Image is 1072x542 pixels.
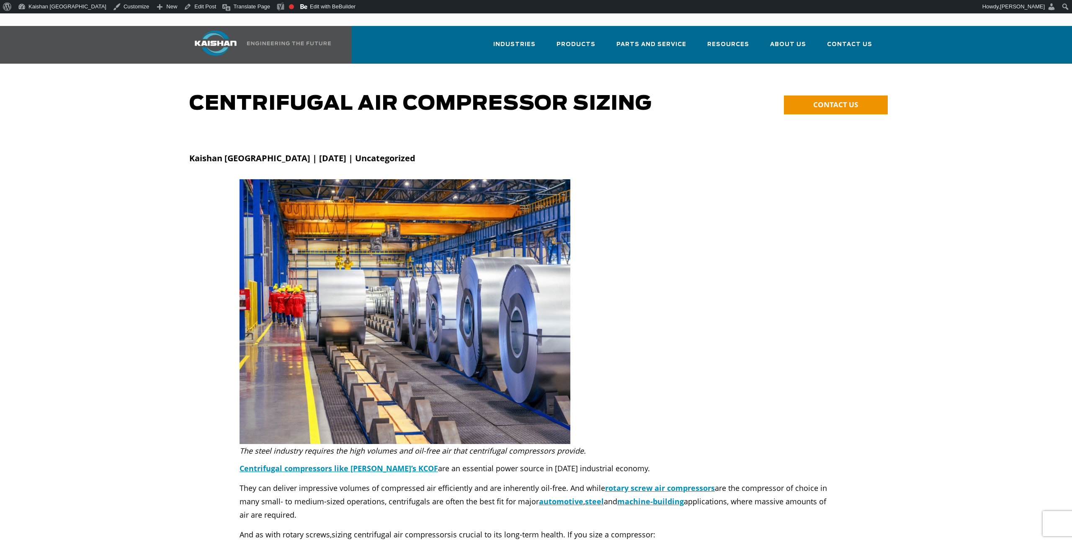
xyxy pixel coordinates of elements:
a: Parts and Service [616,34,686,62]
p: And as with rotary screws, is crucial to its long-term health. If you size a compressor: [240,528,832,541]
span: [PERSON_NAME] [1000,3,1045,10]
a: Products [557,34,595,62]
span: Parts and Service [616,40,686,49]
p: They can deliver impressive volumes of compressed air efficiently and are inherently oil-free. An... [240,481,832,521]
a: Resources [707,34,749,62]
a: machine-building [617,496,684,506]
img: Engineering the future [247,41,331,45]
a: rotary screw air compressors [605,483,715,493]
span: Resources [707,40,749,49]
i: The steel industry requires the high volumes and oil-free air that centrifugal compressors provide. [240,446,586,456]
a: About Us [770,34,806,62]
h1: Centrifugal Air Compressor Sizing [189,92,707,116]
span: About Us [770,40,806,49]
span: Industries [493,40,536,49]
a: steel [585,496,604,506]
a: Kaishan USA [184,26,332,64]
span: Contact Us [827,40,872,49]
a: Contact Us [827,34,872,62]
span: CONTACT US [813,100,858,109]
span: Products [557,40,595,49]
span: sizing centrifugal air compressors [332,529,451,539]
img: The steel industry needs centrifugals [240,179,570,444]
a: automotive [539,496,583,506]
img: kaishan logo [184,31,247,56]
a: CONTACT US [784,95,888,114]
a: Industries [493,34,536,62]
strong: Kaishan [GEOGRAPHIC_DATA] | [DATE] | Uncategorized [189,152,415,164]
div: Focus keyphrase not set [289,4,294,9]
p: are an essential power source in [DATE] industrial economy. [240,462,832,475]
a: Centrifugal compressors like [PERSON_NAME]’s KCOF [240,463,438,473]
